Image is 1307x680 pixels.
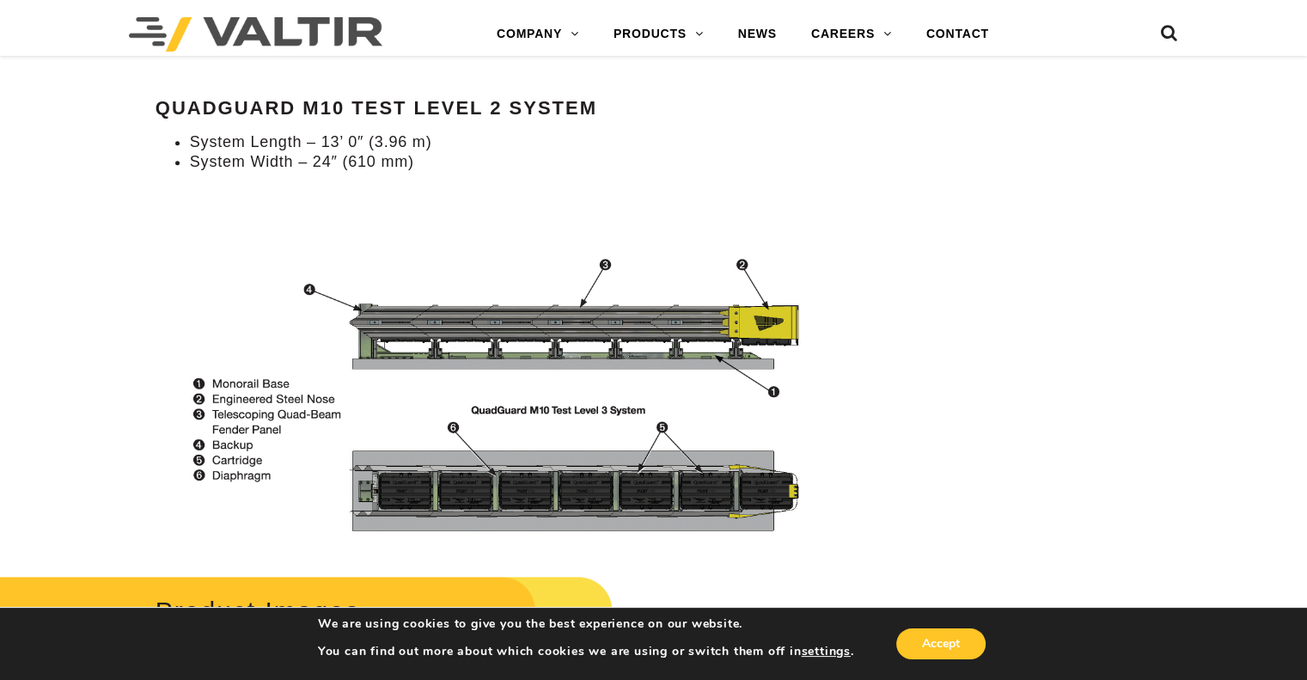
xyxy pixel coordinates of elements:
strong: QuadGuard M10 Test Level 2 System [156,97,597,119]
p: You can find out more about which cookies we are using or switch them off in . [318,644,854,659]
a: CAREERS [794,17,909,52]
p: We are using cookies to give you the best experience on our website. [318,616,854,632]
li: System Length – 13’ 0″ (3.96 m) [190,132,825,152]
button: settings [801,644,850,659]
a: NEWS [721,17,794,52]
button: Accept [896,628,986,659]
a: PRODUCTS [596,17,721,52]
a: CONTACT [909,17,1006,52]
img: Valtir [129,17,382,52]
li: System Width – 24″ (610 mm) [190,152,825,172]
a: COMPANY [479,17,596,52]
